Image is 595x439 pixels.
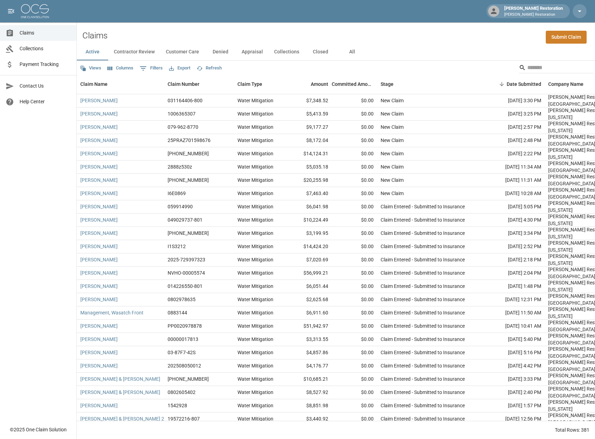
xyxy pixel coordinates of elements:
div: Water Mitigation [237,349,273,356]
div: 079-962-8770 [168,124,198,131]
div: $5,035.18 [286,161,332,174]
span: Claims [20,29,71,37]
div: 300-0473047-2025 [168,150,209,157]
a: [PERSON_NAME] [80,402,118,409]
div: 059914990 [168,203,193,210]
div: [DATE] 12:56 PM [482,412,545,426]
div: Water Mitigation [237,110,273,117]
div: [DATE] 5:40 PM [482,333,545,346]
a: Submit Claim [546,31,587,44]
div: $0.00 [332,121,377,134]
a: [PERSON_NAME] [80,97,118,104]
a: [PERSON_NAME] [80,283,118,290]
div: I1S3212 [168,243,186,250]
div: Water Mitigation [237,269,273,276]
div: [DATE] 3:30 PM [482,94,545,107]
div: Claim Entered - Submitted to Insurance [381,256,465,263]
div: $0.00 [332,333,377,346]
button: Sort [497,79,507,89]
button: All [336,44,368,60]
div: $10,685.21 [286,373,332,386]
div: Stage [381,74,394,94]
div: $3,440.92 [286,412,332,426]
div: Water Mitigation [237,296,273,303]
div: [DATE] 3:34 PM [482,227,545,240]
div: Water Mitigation [237,97,273,104]
div: $10,224.49 [286,214,332,227]
button: Appraisal [236,44,269,60]
div: [DATE] 3:33 PM [482,373,545,386]
div: Water Mitigation [237,243,273,250]
div: $8,851.98 [286,399,332,412]
div: Claim Name [80,74,108,94]
div: $6,911.60 [286,306,332,320]
a: [PERSON_NAME] [80,256,118,263]
div: $8,172.04 [286,134,332,147]
div: $0.00 [332,94,377,107]
div: Claim Number [164,74,234,94]
div: $0.00 [332,306,377,320]
div: New Claim [381,110,404,117]
div: $0.00 [332,412,377,426]
div: © 2025 One Claim Solution [10,426,67,433]
div: [DATE] 2:04 PM [482,267,545,280]
div: 202508050012 [168,362,201,369]
div: Claim Entered - Submitted to Insurance [381,216,465,223]
div: Claim Entered - Submitted to Insurance [381,322,465,329]
div: Water Mitigation [237,163,273,170]
div: 0802978635 [168,296,196,303]
div: $51,942.97 [286,320,332,333]
div: 01-009-151490 [168,230,209,237]
div: Claim Entered - Submitted to Insurance [381,243,465,250]
div: Committed Amount [332,74,377,94]
div: $3,199.95 [286,227,332,240]
div: Claim Entered - Submitted to Insurance [381,362,465,369]
div: [DATE] 2:52 PM [482,240,545,253]
a: [PERSON_NAME] [80,150,118,157]
div: New Claim [381,190,404,197]
div: [DATE] 1:57 PM [482,399,545,412]
div: 0802605402 [168,389,196,396]
div: $56,999.21 [286,267,332,280]
button: Show filters [138,63,164,74]
div: $0.00 [332,293,377,306]
a: [PERSON_NAME] [80,296,118,303]
div: $0.00 [332,134,377,147]
div: New Claim [381,97,404,104]
div: Water Mitigation [237,216,273,223]
a: [PERSON_NAME] [80,362,118,369]
div: Date Submitted [507,74,541,94]
div: 2025-729397323 [168,256,205,263]
div: 00000017813 [168,336,198,343]
a: [PERSON_NAME] [80,163,118,170]
h2: Claims [82,31,108,41]
div: [DATE] 4:30 PM [482,214,545,227]
img: ocs-logo-white-transparent.png [21,4,49,18]
button: Contractor Review [108,44,160,60]
button: open drawer [4,4,18,18]
a: [PERSON_NAME] [80,349,118,356]
div: [DATE] 5:05 PM [482,200,545,214]
div: 25PRAZ701598676 [168,137,211,144]
button: Active [77,44,108,60]
button: Views [78,63,103,74]
div: Amount [311,74,328,94]
div: Company Name [548,74,583,94]
div: [DATE] 2:57 PM [482,121,545,134]
div: [DATE] 2:22 PM [482,147,545,161]
div: $7,020.69 [286,253,332,267]
div: [DATE] 2:48 PM [482,134,545,147]
div: $0.00 [332,227,377,240]
span: Contact Us [20,82,71,90]
div: $0.00 [332,200,377,214]
div: New Claim [381,137,404,144]
div: Water Mitigation [237,124,273,131]
div: $20,255.98 [286,174,332,187]
div: New Claim [381,163,404,170]
div: Claim Type [234,74,286,94]
div: $7,348.52 [286,94,332,107]
div: Water Mitigation [237,309,273,316]
p: [PERSON_NAME] Restoration [504,12,563,18]
div: Claim Entered - Submitted to Insurance [381,375,465,382]
a: [PERSON_NAME] [80,203,118,210]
